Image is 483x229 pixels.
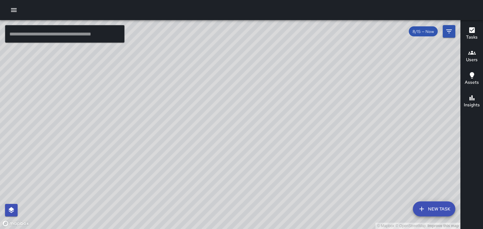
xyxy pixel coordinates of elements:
button: Tasks [461,23,483,45]
h6: Insights [464,102,480,109]
h6: Users [466,56,478,63]
button: Filters [443,25,455,38]
span: 8/15 — Now [409,29,438,34]
button: Insights [461,90,483,113]
h6: Assets [465,79,479,86]
button: Assets [461,68,483,90]
button: Users [461,45,483,68]
h6: Tasks [466,34,478,41]
button: New Task [413,201,455,216]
